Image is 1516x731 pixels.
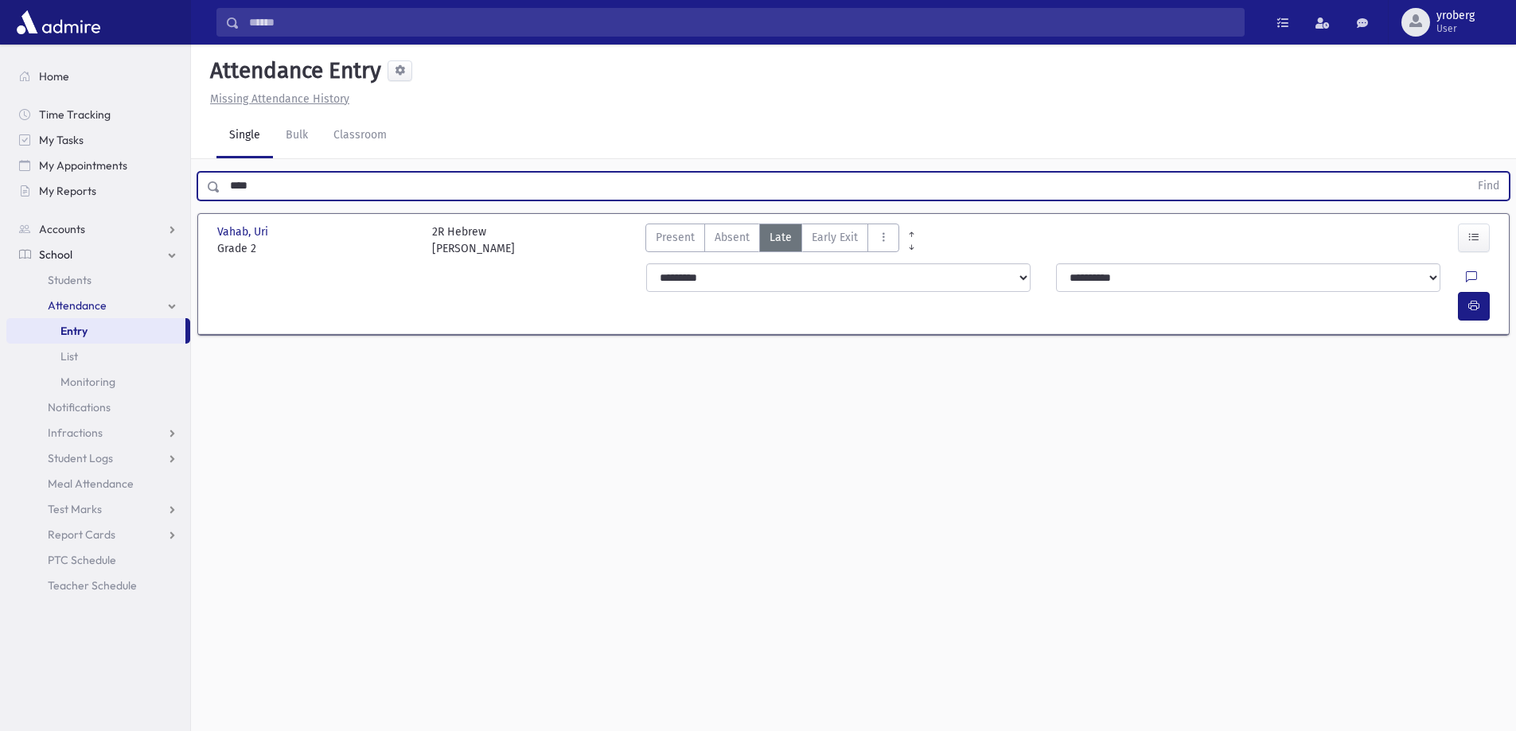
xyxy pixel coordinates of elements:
[39,158,127,173] span: My Appointments
[216,114,273,158] a: Single
[13,6,104,38] img: AdmirePro
[39,184,96,198] span: My Reports
[48,426,103,440] span: Infractions
[204,92,349,106] a: Missing Attendance History
[60,349,78,364] span: List
[6,242,190,267] a: School
[6,547,190,573] a: PTC Schedule
[1436,10,1475,22] span: yroberg
[812,229,858,246] span: Early Exit
[48,298,107,313] span: Attendance
[6,153,190,178] a: My Appointments
[6,178,190,204] a: My Reports
[6,293,190,318] a: Attendance
[6,127,190,153] a: My Tasks
[6,64,190,89] a: Home
[715,229,750,246] span: Absent
[273,114,321,158] a: Bulk
[6,344,190,369] a: List
[48,578,137,593] span: Teacher Schedule
[39,133,84,147] span: My Tasks
[6,216,190,242] a: Accounts
[48,273,92,287] span: Students
[39,222,85,236] span: Accounts
[39,107,111,122] span: Time Tracking
[1436,22,1475,35] span: User
[6,267,190,293] a: Students
[48,553,116,567] span: PTC Schedule
[6,471,190,496] a: Meal Attendance
[321,114,399,158] a: Classroom
[48,451,113,465] span: Student Logs
[39,247,72,262] span: School
[48,476,134,491] span: Meal Attendance
[6,318,185,344] a: Entry
[217,240,416,257] span: Grade 2
[48,527,115,542] span: Report Cards
[6,395,190,420] a: Notifications
[6,573,190,598] a: Teacher Schedule
[6,445,190,471] a: Student Logs
[1468,173,1509,200] button: Find
[39,69,69,84] span: Home
[60,375,115,389] span: Monitoring
[6,420,190,445] a: Infractions
[48,502,102,516] span: Test Marks
[240,8,1244,37] input: Search
[6,102,190,127] a: Time Tracking
[656,229,695,246] span: Present
[6,496,190,522] a: Test Marks
[204,57,381,84] h5: Attendance Entry
[6,522,190,547] a: Report Cards
[645,224,899,257] div: AttTypes
[48,400,111,414] span: Notifications
[210,92,349,106] u: Missing Attendance History
[770,229,792,246] span: Late
[60,324,88,338] span: Entry
[6,369,190,395] a: Monitoring
[432,224,515,257] div: 2R Hebrew [PERSON_NAME]
[217,224,271,240] span: Vahab, Uri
